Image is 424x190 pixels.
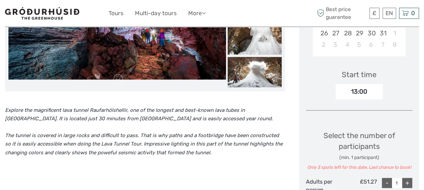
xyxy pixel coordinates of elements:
div: Choose Monday, November 3rd, 2025 [330,39,341,50]
div: Choose Tuesday, November 4th, 2025 [341,39,353,50]
i: Explore the magnificent lava tunnel Raufarhólshellir, one of the longest and best-known lava tube... [5,107,273,122]
img: c4959f27ceac4fe49e3d0c05ff8e7a5c_slider_thumbnail.jpg [228,24,282,55]
a: Multi-day tours [135,8,177,18]
img: 95c9160025bd412fb09f1233b7e6b674_slider_thumbnail.jpg [228,57,282,87]
div: Only 3 spots left for this date. Last chance to book! [306,164,412,171]
span: Best price guarantee [315,6,368,21]
a: Tours [109,8,123,18]
div: Choose Friday, November 7th, 2025 [377,39,389,50]
div: Choose Sunday, October 26th, 2025 [317,28,329,39]
div: EN [383,8,396,19]
div: Choose Sunday, November 2nd, 2025 [317,39,329,50]
div: Select the number of participants [306,130,412,171]
p: We're away right now. Please check back later! [9,12,76,17]
div: Choose Tuesday, October 28th, 2025 [341,28,353,39]
a: More [188,8,206,18]
div: Choose Saturday, November 1st, 2025 [389,28,400,39]
div: Choose Thursday, November 6th, 2025 [365,39,377,50]
i: The tunnel is covered in large rocks and difficult to pass. That is why paths and a footbridge ha... [5,132,283,156]
div: Start time [342,69,376,80]
div: Choose Thursday, October 30th, 2025 [365,28,377,39]
div: 13:00 [336,84,383,99]
img: 1578-341a38b5-ce05-4595-9f3d-b8aa3718a0b3_logo_small.jpg [5,7,79,20]
span: 0 [410,10,416,17]
div: Choose Friday, October 31st, 2025 [377,28,389,39]
div: Choose Monday, October 27th, 2025 [330,28,341,39]
div: + [402,178,412,188]
div: - [382,178,392,188]
div: Choose Saturday, November 8th, 2025 [389,39,400,50]
span: £ [372,10,376,17]
div: Choose Wednesday, October 29th, 2025 [353,28,365,39]
div: (min. 1 participant) [306,154,412,161]
div: Choose Wednesday, November 5th, 2025 [353,39,365,50]
button: Open LiveChat chat widget [78,10,86,19]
